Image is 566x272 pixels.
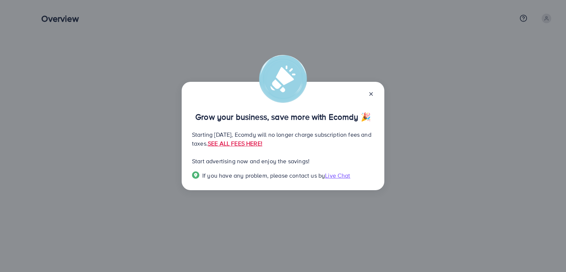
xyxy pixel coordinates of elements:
[202,171,325,179] span: If you have any problem, please contact us by
[192,171,199,179] img: Popup guide
[325,171,350,179] span: Live Chat
[192,112,374,121] p: Grow your business, save more with Ecomdy 🎉
[259,55,307,103] img: alert
[208,139,262,147] a: SEE ALL FEES HERE!
[192,130,374,148] p: Starting [DATE], Ecomdy will no longer charge subscription fees and taxes.
[192,157,374,165] p: Start advertising now and enjoy the savings!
